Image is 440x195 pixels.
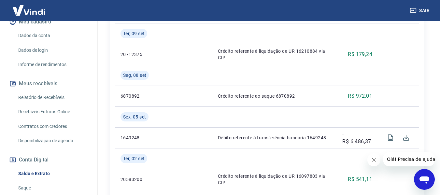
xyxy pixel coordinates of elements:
[348,50,372,58] p: R$ 179,24
[342,130,372,146] p: -R$ 6.486,37
[123,155,145,162] span: Ter, 02 set
[16,181,90,195] a: Saque
[16,29,90,42] a: Dados da conta
[367,153,380,166] iframe: Fechar mensagem
[4,5,55,10] span: Olá! Precisa de ajuda?
[218,134,332,141] p: Débito referente à transferência bancária 1649248
[398,130,414,146] span: Download
[8,153,90,167] button: Conta Digital
[121,51,151,58] p: 20712375
[409,5,432,17] button: Sair
[383,130,398,146] span: Visualizar
[16,58,90,71] a: Informe de rendimentos
[218,48,332,61] p: Crédito referente à liquidação da UR 16210884 via CIP
[16,91,90,104] a: Relatório de Recebíveis
[348,92,372,100] p: R$ 972,01
[383,152,435,166] iframe: Mensagem da empresa
[123,30,145,37] span: Ter, 09 set
[123,72,146,78] span: Seg, 08 set
[218,93,332,99] p: Crédito referente ao saque 6870892
[121,176,151,183] p: 20583200
[8,15,90,29] button: Meu cadastro
[16,105,90,118] a: Recebíveis Futuros Online
[123,114,146,120] span: Sex, 05 set
[121,134,151,141] p: 1649248
[16,44,90,57] a: Dados de login
[16,120,90,133] a: Contratos com credores
[8,77,90,91] button: Meus recebíveis
[16,134,90,147] a: Disponibilização de agenda
[121,93,151,99] p: 6870892
[218,173,332,186] p: Crédito referente à liquidação da UR 16097803 via CIP
[16,167,90,180] a: Saldo e Extrato
[8,0,50,20] img: Vindi
[414,169,435,190] iframe: Botão para abrir a janela de mensagens
[348,175,372,183] p: R$ 541,11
